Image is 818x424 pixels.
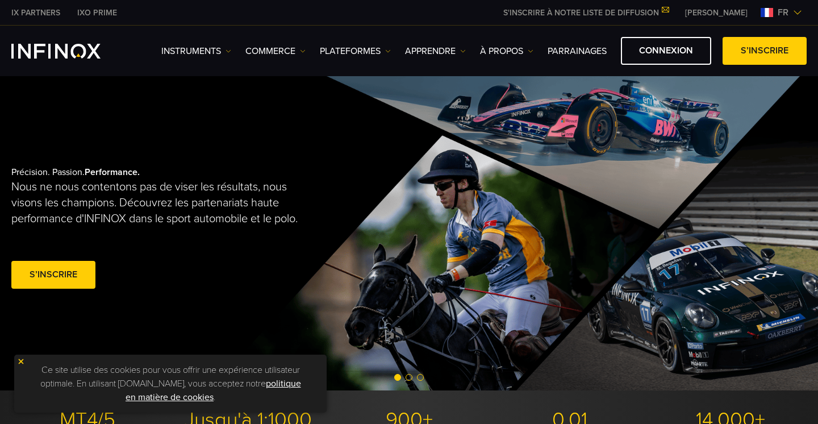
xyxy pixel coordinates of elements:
[3,7,69,19] a: INFINOX
[69,7,126,19] a: INFINOX
[320,44,391,58] a: PLATEFORMES
[11,261,95,289] a: S’inscrire
[480,44,533,58] a: À PROPOS
[677,7,756,19] a: INFINOX MENU
[621,37,711,65] a: Connexion
[405,44,466,58] a: APPRENDRE
[245,44,306,58] a: COMMERCE
[20,360,321,407] p: Ce site utilise des cookies pour vous offrir une expérience utilisateur optimale. En utilisant [D...
[11,179,298,227] p: Nous ne nous contentons pas de viser les résultats, nous visons les champions. Découvrez les part...
[495,8,677,18] a: S'INSCRIRE À NOTRE LISTE DE DIFFUSION
[17,358,25,365] img: yellow close icon
[85,167,140,178] strong: Performance.
[548,44,607,58] a: Parrainages
[11,148,369,310] div: Précision. Passion.
[11,44,127,59] a: INFINOX Logo
[417,374,424,381] span: Go to slide 3
[406,374,412,381] span: Go to slide 2
[773,6,793,19] span: fr
[161,44,231,58] a: INSTRUMENTS
[394,374,401,381] span: Go to slide 1
[723,37,807,65] a: S’inscrire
